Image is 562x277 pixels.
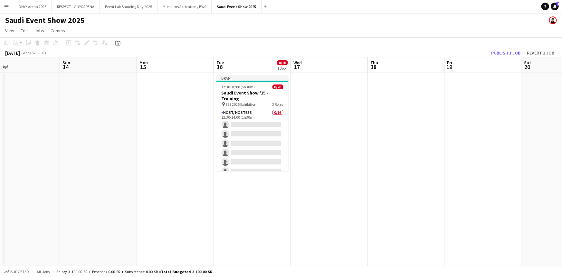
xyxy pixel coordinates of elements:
[51,28,65,34] span: Comms
[34,28,44,34] span: Jobs
[161,269,212,274] span: Total Budgeted 3 100.00 SR
[489,49,523,57] button: Publish 1 job
[212,0,262,13] button: Saudi Event Show 2025
[549,16,557,24] app-user-avatar: Reem Al Shorafa
[100,0,157,13] button: Event Lab Shooting Day 2025
[48,26,68,35] a: Comms
[3,26,17,35] a: View
[56,269,212,274] div: Salary 3 100.00 SR + Expenses 0.00 SR + Subsistence 0.00 SR =
[32,26,47,35] a: Jobs
[524,49,557,57] button: Revert 1 job
[40,50,46,55] div: +03
[13,0,52,13] button: ONYX Arena 2025
[5,28,14,34] span: View
[52,0,100,13] button: RESPECT - ONYX ARENA
[5,50,20,56] div: [DATE]
[10,270,29,274] span: Budgeted
[35,269,51,274] span: All jobs
[157,0,212,13] button: Museums Activation / BWS
[18,26,31,35] a: Edit
[3,268,30,275] button: Budgeted
[551,3,559,10] a: 4
[21,50,37,55] span: Week 37
[5,15,85,25] h1: Saudi Event Show 2025
[557,2,559,6] span: 4
[21,28,28,34] span: Edit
